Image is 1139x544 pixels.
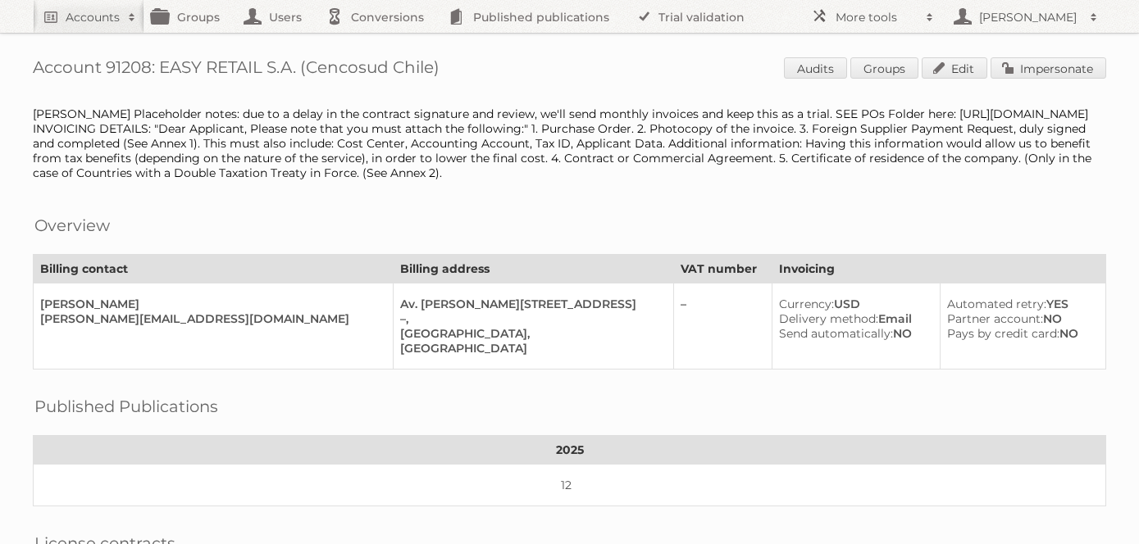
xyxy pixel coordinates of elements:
[784,57,847,79] a: Audits
[34,436,1106,465] th: 2025
[947,297,1092,311] div: YES
[34,213,110,238] h2: Overview
[975,9,1082,25] h2: [PERSON_NAME]
[947,311,1092,326] div: NO
[34,255,394,283] th: Billing contact
[40,297,380,311] div: [PERSON_NAME]
[947,297,1046,311] span: Automated retry:
[674,255,772,283] th: VAT number
[947,311,1043,326] span: Partner account:
[34,394,218,419] h2: Published Publications
[779,297,926,311] div: USD
[991,57,1106,79] a: Impersonate
[400,297,660,311] div: Av. [PERSON_NAME][STREET_ADDRESS]
[400,326,660,341] div: [GEOGRAPHIC_DATA],
[394,255,674,283] th: Billing address
[779,297,834,311] span: Currency:
[33,57,1106,82] h1: Account 91208: EASY RETAIL S.A. (Cencosud Chile)
[400,311,660,326] div: –,
[779,311,926,326] div: Email
[779,326,893,341] span: Send automatically:
[947,326,1059,341] span: Pays by credit card:
[779,326,926,341] div: NO
[674,283,772,369] td: –
[779,311,878,326] span: Delivery method:
[34,465,1106,506] td: 12
[66,9,120,25] h2: Accounts
[40,311,380,326] div: [PERSON_NAME][EMAIL_ADDRESS][DOMAIN_NAME]
[947,326,1092,341] div: NO
[922,57,987,79] a: Edit
[33,107,1106,180] div: [PERSON_NAME] Placeholder notes: due to a delay in the contract signature and review, we'll send ...
[850,57,918,79] a: Groups
[400,341,660,356] div: [GEOGRAPHIC_DATA]
[836,9,918,25] h2: More tools
[772,255,1106,283] th: Invoicing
